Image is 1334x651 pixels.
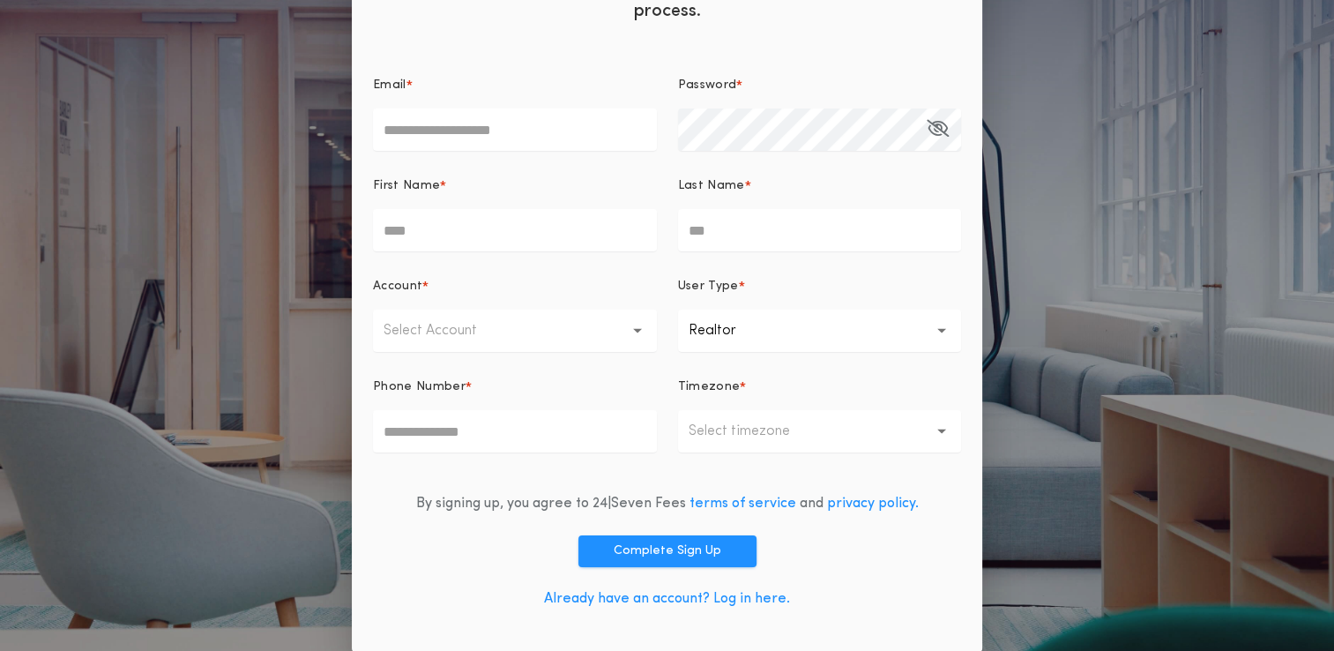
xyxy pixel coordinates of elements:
button: Realtor [678,310,962,352]
p: Last Name [678,177,745,195]
p: Password [678,77,737,94]
button: Select Account [373,310,657,352]
input: Password* [678,108,962,151]
p: Email [373,77,406,94]
a: terms of service [689,497,796,511]
p: User Type [678,278,739,296]
button: Password* [927,108,949,151]
p: Select timezone [689,421,818,442]
input: Email* [373,108,657,151]
div: By signing up, you agree to 24|Seven Fees and [416,493,919,514]
p: Phone Number [373,378,466,396]
button: Select timezone [678,410,962,453]
input: First Name* [373,209,657,251]
a: Already have an account? Log in here. [544,592,790,606]
p: Select Account [384,320,505,341]
a: privacy policy. [827,497,919,511]
p: Realtor [689,320,764,341]
p: Timezone [678,378,741,396]
input: Phone Number* [373,410,657,453]
p: Account [373,278,422,296]
input: Last Name* [678,209,962,251]
button: Complete Sign Up [578,535,756,567]
p: First Name [373,177,440,195]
